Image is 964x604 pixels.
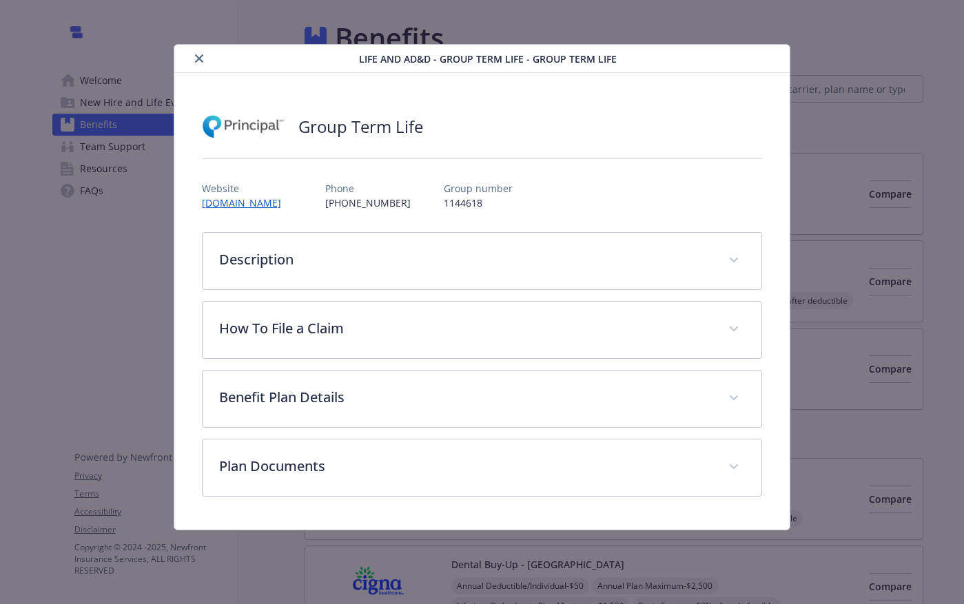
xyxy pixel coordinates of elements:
[202,181,292,196] p: Website
[203,439,761,496] div: Plan Documents
[203,371,761,427] div: Benefit Plan Details
[444,196,513,210] p: 1144618
[202,106,285,147] img: Principal Financial Group Inc
[325,196,411,210] p: [PHONE_NUMBER]
[359,52,617,66] span: Life and AD&D - Group Term Life - Group Term Life
[203,302,761,358] div: How To File a Claim
[219,387,712,408] p: Benefit Plan Details
[219,456,712,477] p: Plan Documents
[219,318,712,339] p: How To File a Claim
[203,233,761,289] div: Description
[96,44,868,530] div: details for plan Life and AD&D - Group Term Life - Group Term Life
[298,115,423,138] h2: Group Term Life
[202,196,292,209] a: [DOMAIN_NAME]
[219,249,712,270] p: Description
[444,181,513,196] p: Group number
[325,181,411,196] p: Phone
[191,50,207,67] button: close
